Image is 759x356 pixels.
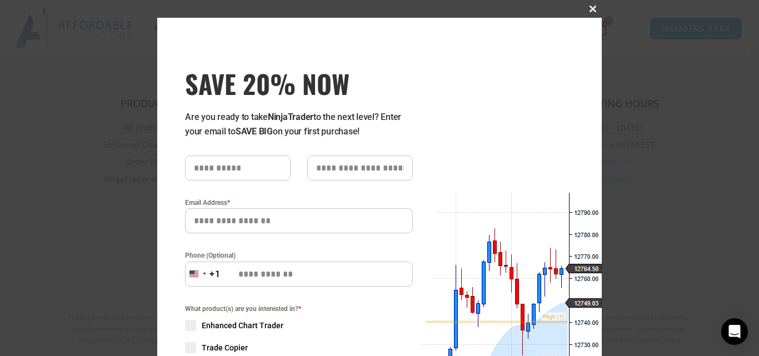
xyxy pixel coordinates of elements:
[185,250,413,261] label: Phone (Optional)
[185,303,413,314] span: What product(s) are you interested in?
[185,262,221,287] button: Selected country
[721,318,748,345] div: Open Intercom Messenger
[202,342,248,353] span: Trade Copier
[185,342,413,353] label: Trade Copier
[202,320,283,331] span: Enhanced Chart Trader
[185,68,413,99] h3: SAVE 20% NOW
[268,112,313,122] strong: NinjaTrader
[185,110,413,139] p: Are you ready to take to the next level? Enter your email to on your first purchase!
[236,126,273,137] strong: SAVE BIG
[185,197,413,208] label: Email Address
[209,267,221,282] div: +1
[185,320,413,331] label: Enhanced Chart Trader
